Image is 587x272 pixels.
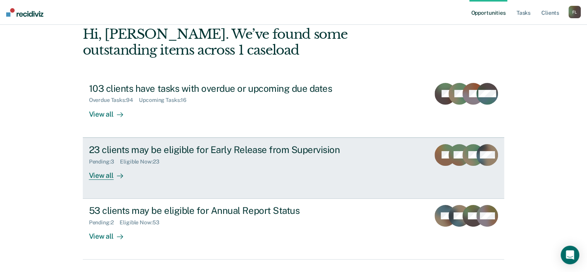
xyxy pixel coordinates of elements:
div: Overdue Tasks : 94 [89,97,139,103]
div: Upcoming Tasks : 16 [139,97,193,103]
div: Pending : 3 [89,158,120,165]
div: 103 clients have tasks with overdue or upcoming due dates [89,83,361,94]
div: View all [89,165,132,180]
div: Hi, [PERSON_NAME]. We’ve found some outstanding items across 1 caseload [83,26,420,58]
button: FL [568,6,581,18]
div: View all [89,226,132,241]
a: 103 clients have tasks with overdue or upcoming due datesOverdue Tasks:94Upcoming Tasks:16View all [83,77,505,138]
div: View all [89,103,132,119]
div: F L [568,6,581,18]
div: Pending : 2 [89,219,120,226]
div: 23 clients may be eligible for Early Release from Supervision [89,144,361,155]
div: 53 clients may be eligible for Annual Report Status [89,205,361,216]
a: 53 clients may be eligible for Annual Report StatusPending:2Eligible Now:53View all [83,199,505,260]
div: Open Intercom Messenger [561,246,579,264]
div: Eligible Now : 23 [120,158,165,165]
a: 23 clients may be eligible for Early Release from SupervisionPending:3Eligible Now:23View all [83,138,505,199]
img: Recidiviz [6,8,43,17]
div: Eligible Now : 53 [120,219,165,226]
